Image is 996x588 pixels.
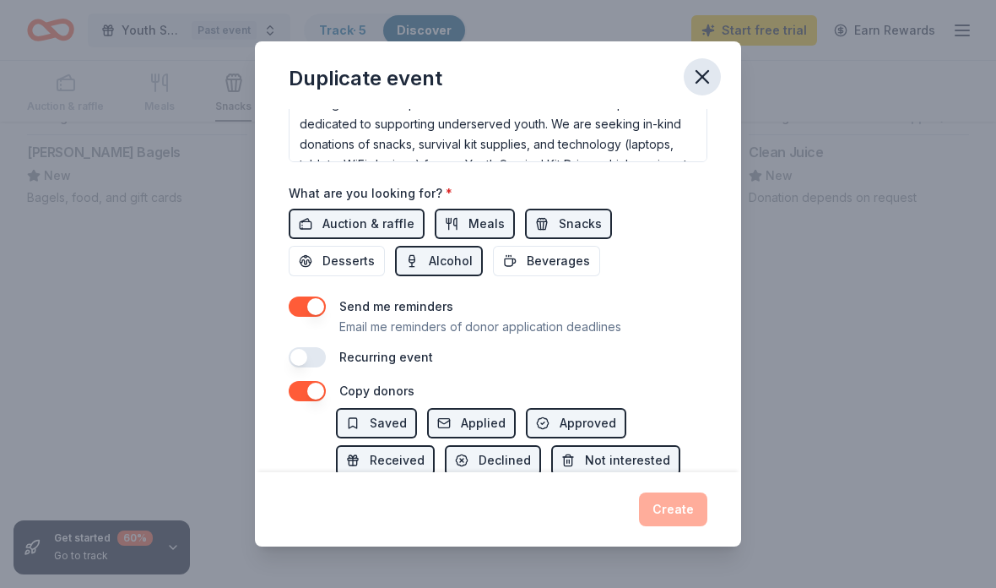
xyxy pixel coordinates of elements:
button: Declined [445,445,541,476]
button: Auction & raffle [289,209,425,239]
span: Beverages [527,251,590,271]
button: Meals [435,209,515,239]
span: Auction & raffle [322,214,414,234]
span: Saved [370,413,407,433]
span: Snacks [559,214,602,234]
span: Alcohol [429,251,473,271]
button: Desserts [289,246,385,276]
button: Approved [526,408,626,438]
label: Recurring event [339,350,433,364]
textarea: Hmong Children Empowerment Inc. is a mobile virtual nonprofit dedicated to supporting underserved... [289,86,707,162]
span: Received [370,450,425,471]
span: Desserts [322,251,375,271]
button: Snacks [525,209,612,239]
p: Email me reminders of donor application deadlines [339,317,621,337]
button: Saved [336,408,417,438]
button: Not interested [551,445,680,476]
label: Send me reminders [339,299,453,313]
button: Alcohol [395,246,483,276]
span: Meals [468,214,505,234]
button: Received [336,445,435,476]
span: Not interested [585,450,670,471]
button: Applied [427,408,516,438]
label: Copy donors [339,384,414,398]
label: What are you looking for? [289,185,452,202]
span: Applied [461,413,506,433]
span: Approved [560,413,616,433]
button: Beverages [493,246,600,276]
span: Declined [479,450,531,471]
div: Duplicate event [289,65,442,92]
